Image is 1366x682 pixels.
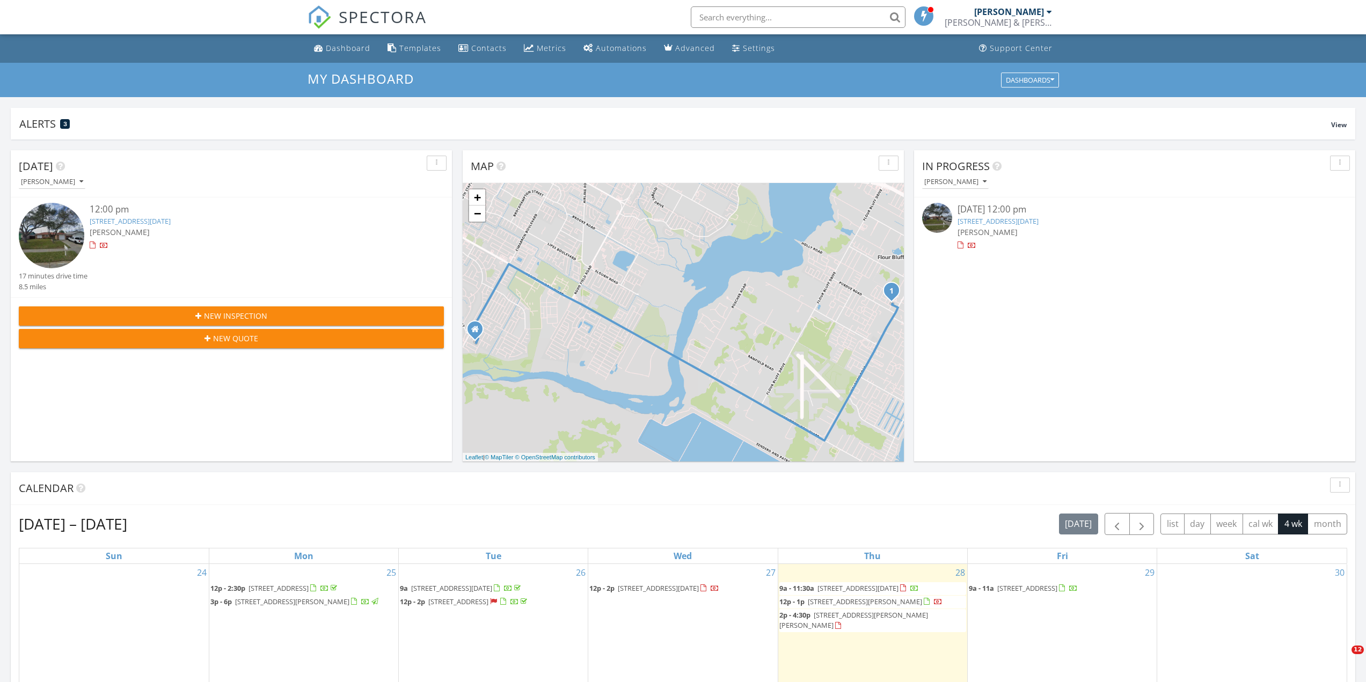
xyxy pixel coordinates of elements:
div: Automations [596,43,647,53]
div: 8.5 miles [19,282,87,292]
span: 9a - 11:30a [779,583,814,593]
button: [PERSON_NAME] [19,175,85,189]
span: [STREET_ADDRESS][DATE] [817,583,899,593]
a: Templates [383,39,445,58]
a: 12:00 pm [STREET_ADDRESS][DATE] [PERSON_NAME] 17 minutes drive time 8.5 miles [19,203,444,292]
a: © OpenStreetMap contributors [515,454,595,460]
span: View [1331,120,1347,129]
span: [STREET_ADDRESS][PERSON_NAME] [808,597,922,606]
a: 9a [STREET_ADDRESS][DATE] [400,583,523,593]
a: Support Center [975,39,1057,58]
div: Brooks & Brooks Inspections [945,17,1052,28]
span: [PERSON_NAME] [958,227,1018,237]
div: [DATE] 12:00 pm [958,203,1312,216]
button: [DATE] [1059,514,1098,534]
div: Alerts [19,116,1331,131]
span: [STREET_ADDRESS][DATE] [618,583,699,593]
div: 2243 Lombardy Dr, Corpus Christi, TX 78418 [892,290,898,297]
a: Advanced [660,39,719,58]
a: Go to August 29, 2025 [1143,564,1157,581]
a: 12p - 1p [STREET_ADDRESS][PERSON_NAME] [779,597,943,606]
span: [PERSON_NAME] [90,227,150,237]
a: 3p - 6p [STREET_ADDRESS][PERSON_NAME] [210,596,397,608]
button: Dashboards [1001,72,1059,87]
span: Calendar [19,481,74,495]
input: Search everything... [691,6,905,28]
a: Zoom in [469,189,485,206]
span: 12p - 2p [400,597,425,606]
div: 12:00 pm [90,203,408,216]
button: Previous [1105,513,1130,535]
a: Go to August 30, 2025 [1333,564,1347,581]
div: [PERSON_NAME] [974,6,1044,17]
a: 3p - 6p [STREET_ADDRESS][PERSON_NAME] [210,597,380,606]
span: 3 [63,120,67,128]
a: Contacts [454,39,511,58]
a: Go to August 28, 2025 [953,564,967,581]
a: Automations (Basic) [579,39,651,58]
button: day [1184,514,1211,534]
button: month [1307,514,1347,534]
span: 2p - 4:30p [779,610,810,620]
a: 12p - 2p [STREET_ADDRESS][DATE] [589,582,776,595]
a: Go to August 25, 2025 [384,564,398,581]
span: In Progress [922,159,990,173]
a: Tuesday [484,548,503,563]
span: 12p - 2p [589,583,615,593]
div: Advanced [675,43,715,53]
a: [STREET_ADDRESS][DATE] [90,216,171,226]
div: [PERSON_NAME] [21,178,83,186]
span: Map [471,159,494,173]
div: | [463,453,598,462]
a: [STREET_ADDRESS][DATE] [958,216,1039,226]
span: [STREET_ADDRESS][PERSON_NAME] [235,597,349,606]
a: Metrics [520,39,571,58]
a: Dashboard [310,39,375,58]
iframe: Intercom live chat [1330,646,1355,671]
span: New Quote [213,333,258,344]
a: 9a [STREET_ADDRESS][DATE] [400,582,587,595]
div: [PERSON_NAME] [924,178,987,186]
a: Sunday [104,548,125,563]
a: 9a - 11:30a [STREET_ADDRESS][DATE] [779,582,966,595]
img: The Best Home Inspection Software - Spectora [308,5,331,29]
a: SPECTORA [308,14,427,37]
div: Metrics [537,43,566,53]
a: 2p - 4:30p [STREET_ADDRESS][PERSON_NAME][PERSON_NAME] [779,609,966,632]
a: 2p - 4:30p [STREET_ADDRESS][PERSON_NAME][PERSON_NAME] [779,610,928,630]
span: [STREET_ADDRESS] [428,597,488,606]
a: © MapTiler [485,454,514,460]
a: [DATE] 12:00 pm [STREET_ADDRESS][DATE] [PERSON_NAME] [922,203,1347,251]
button: New Inspection [19,306,444,326]
a: 9a - 11a [STREET_ADDRESS] [969,583,1078,593]
span: [STREET_ADDRESS][PERSON_NAME][PERSON_NAME] [779,610,928,630]
span: [STREET_ADDRESS] [249,583,309,593]
span: My Dashboard [308,70,414,87]
a: 9a - 11:30a [STREET_ADDRESS][DATE] [779,583,919,593]
a: Go to August 27, 2025 [764,564,778,581]
a: 12p - 2p [STREET_ADDRESS] [400,596,587,608]
a: 12p - 2:30p [STREET_ADDRESS] [210,583,339,593]
img: streetview [922,203,952,233]
button: week [1210,514,1243,534]
button: Next [1129,513,1155,535]
a: 12p - 1p [STREET_ADDRESS][PERSON_NAME] [779,596,966,608]
a: 12p - 2p [STREET_ADDRESS][DATE] [589,583,719,593]
span: [DATE] [19,159,53,173]
a: Go to August 26, 2025 [574,564,588,581]
div: Dashboards [1006,76,1054,84]
a: Saturday [1243,548,1261,563]
span: 9a [400,583,408,593]
i: 1 [889,288,894,295]
div: Dashboard [326,43,370,53]
a: Monday [292,548,316,563]
button: New Quote [19,329,444,348]
a: Zoom out [469,206,485,222]
button: list [1160,514,1185,534]
div: Support Center [990,43,1053,53]
div: 8317 Lando Ct, Corpus Christi TX 78414 [475,329,481,335]
span: 9a - 11a [969,583,994,593]
span: 3p - 6p [210,597,232,606]
a: Leaflet [465,454,483,460]
div: Templates [399,43,441,53]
